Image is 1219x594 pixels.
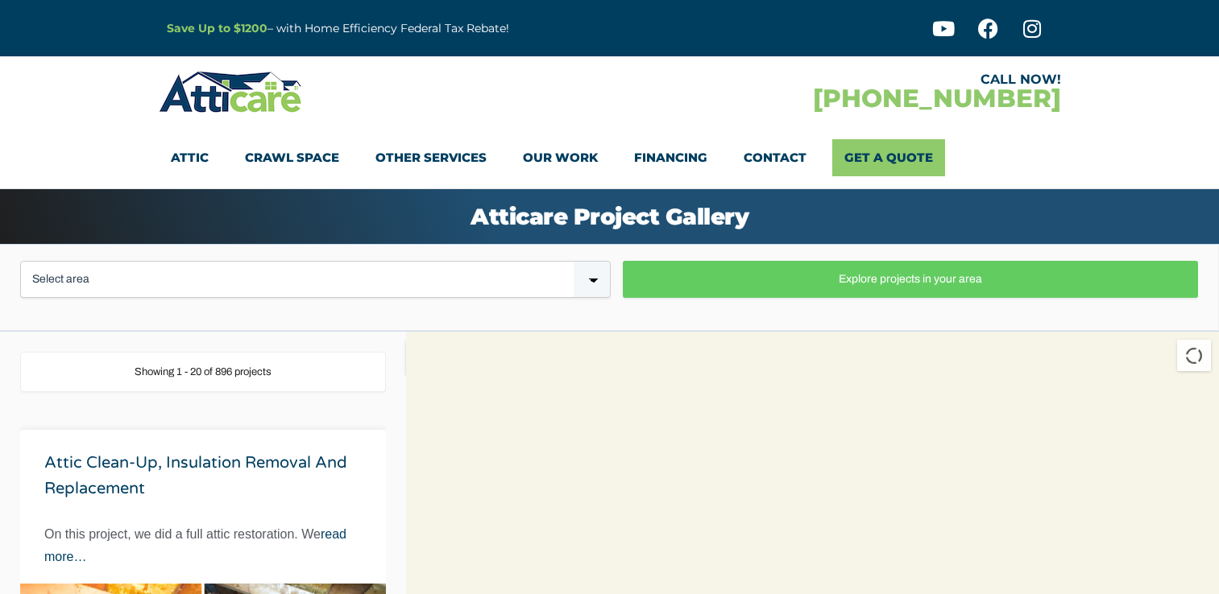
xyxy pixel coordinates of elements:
[523,139,598,176] a: Our Work
[167,19,689,38] p: – with Home Efficiency Federal Tax Rebate!
[171,139,209,176] a: Attic
[245,139,339,176] a: Crawl Space
[135,366,272,377] span: Showing 1 - 20 of 896 projects
[375,139,487,176] a: Other Services
[832,139,945,176] a: Get A Quote
[634,139,707,176] a: Financing
[610,73,1061,86] div: CALL NOW!
[636,274,1186,285] span: Explore projects in your area
[171,139,1049,176] nav: Menu
[8,425,266,546] iframe: Chat Invitation
[744,139,806,176] a: Contact
[44,527,346,563] a: read more…
[167,21,267,35] a: Save Up to $1200
[16,205,1203,228] h1: Atticare Project Gallery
